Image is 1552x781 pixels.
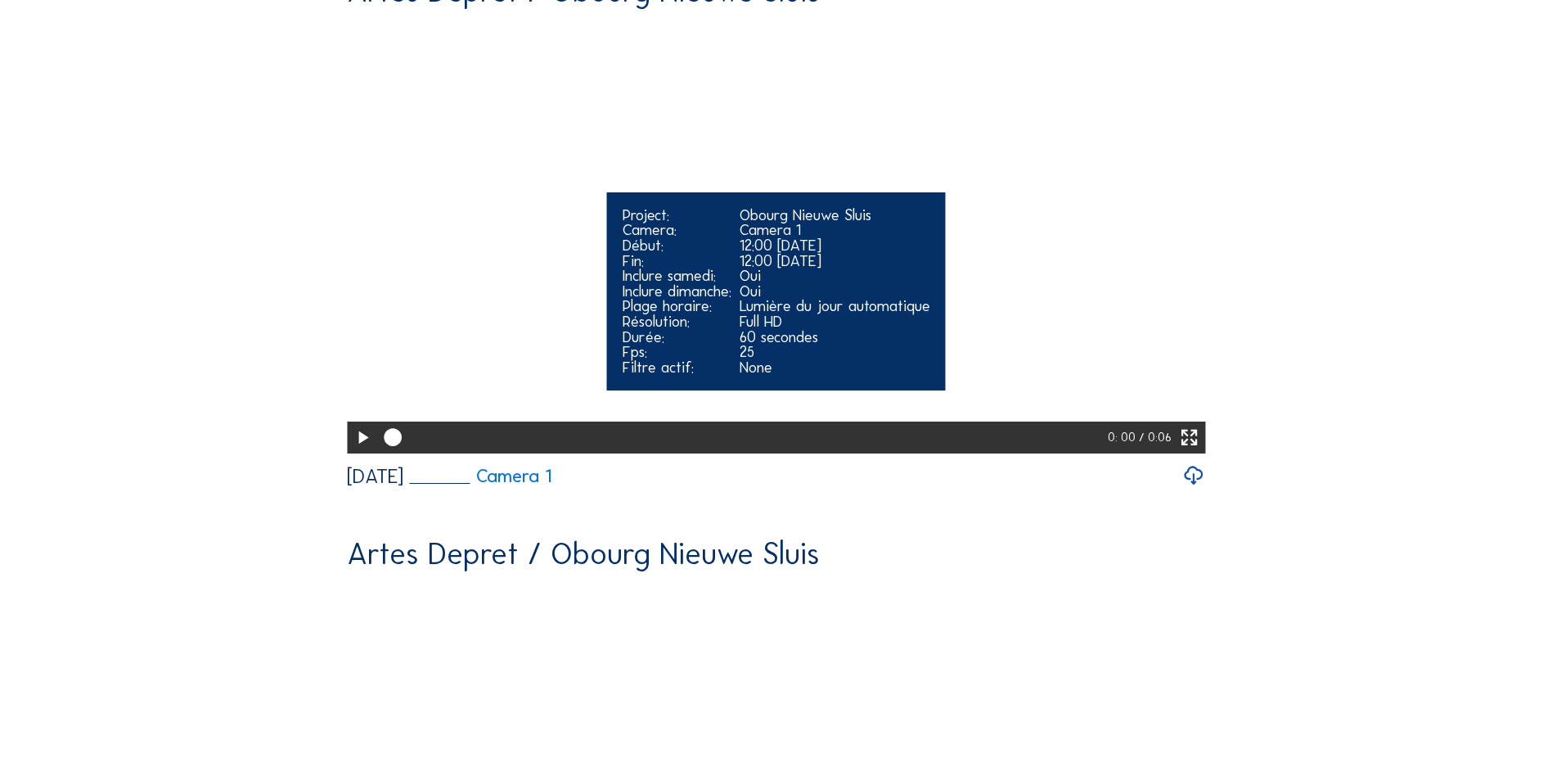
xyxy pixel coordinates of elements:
[740,330,930,345] div: 60 secondes
[347,21,1205,451] video: Your browser does not support the video tag.
[623,314,731,330] div: Résolution:
[740,284,930,300] div: Oui
[347,467,403,486] div: [DATE]
[740,254,930,269] div: 12:00 [DATE]
[623,345,731,360] div: Fps:
[1139,422,1172,453] div: / 0:06
[740,314,930,330] div: Full HD
[740,269,930,284] div: Oui
[623,208,731,223] div: Project:
[623,284,731,300] div: Inclure dimanche:
[623,360,731,376] div: Filtre actif:
[740,223,930,238] div: Camera 1
[623,254,731,269] div: Fin:
[623,269,731,284] div: Inclure samedi:
[740,345,930,360] div: 25
[1108,422,1139,453] div: 0: 00
[740,238,930,254] div: 12:00 [DATE]
[623,299,731,314] div: Plage horaire:
[410,467,552,485] a: Camera 1
[623,238,731,254] div: Début:
[347,539,820,569] div: Artes Depret / Obourg Nieuwe Sluis
[623,330,731,345] div: Durée:
[740,208,930,223] div: Obourg Nieuwe Sluis
[740,299,930,314] div: Lumière du jour automatique
[740,360,930,376] div: None
[623,223,731,238] div: Camera:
